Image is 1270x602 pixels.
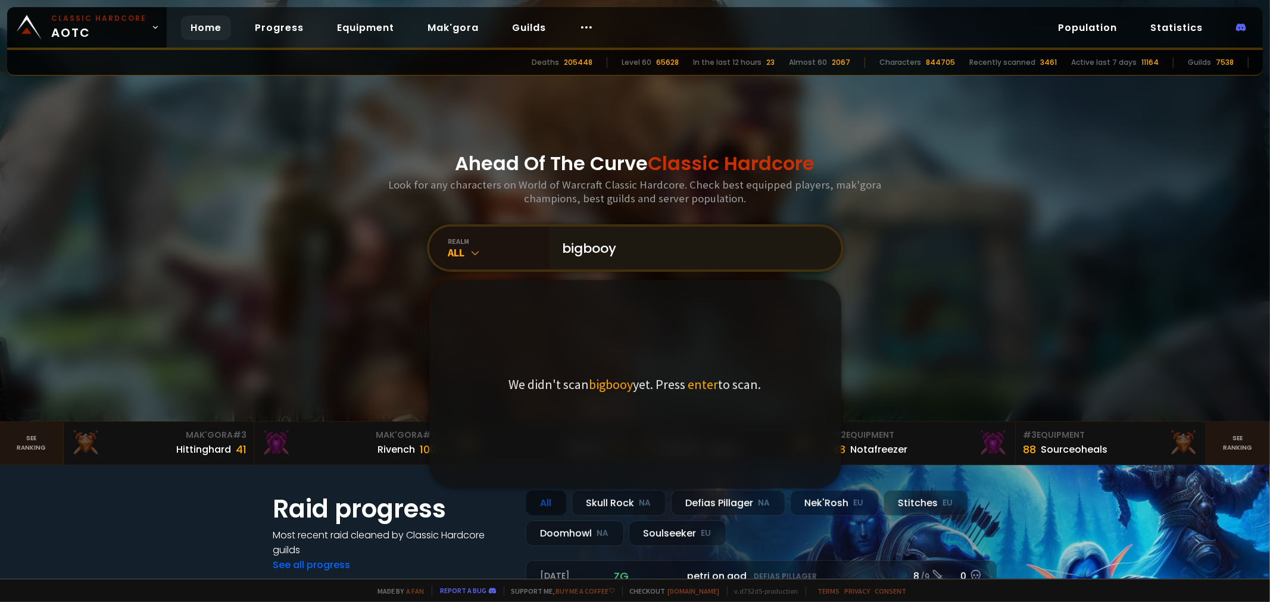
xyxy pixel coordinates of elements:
span: Support me, [504,587,615,595]
div: Notafreezer [850,442,907,457]
span: v. d752d5 - production [727,587,798,595]
h1: Raid progress [273,490,511,528]
input: Search a character... [556,227,827,269]
a: Population [1049,15,1127,40]
div: All [448,246,548,259]
a: Report a bug [441,586,487,595]
a: Consent [875,587,907,595]
small: 313.3k [676,572,702,584]
div: Equipment [832,429,1008,441]
div: 2067 [832,57,850,68]
a: Progress [245,15,313,40]
span: Clunked [764,569,833,584]
div: 23 [766,57,775,68]
a: a fan [407,587,425,595]
div: 3461 [1040,57,1057,68]
div: Characters [879,57,921,68]
a: Buy me a coffee [556,587,615,595]
small: EU [943,497,953,509]
div: Equipment [1023,429,1199,441]
div: Stitches [884,490,968,516]
a: Privacy [845,587,870,595]
h3: Look for any characters on World of Warcraft Classic Hardcore. Check best equipped players, mak'g... [384,178,887,205]
span: Classic Hardcore [648,150,815,177]
a: Equipment [327,15,404,40]
div: Nek'Rosh [790,490,879,516]
div: Sourceoheals [1041,442,1107,457]
span: AOTC [51,13,146,42]
small: 86.6k [811,572,833,584]
div: 88 [1023,441,1036,457]
span: Made by [371,587,425,595]
a: Classic HardcoreAOTC [7,7,167,48]
a: See all progress [273,558,351,572]
h1: Ahead Of The Curve [455,149,815,178]
div: Rivench [378,442,416,457]
span: # 3 [233,429,246,441]
a: Statistics [1141,15,1212,40]
p: We didn't scan yet. Press to scan. [509,376,762,393]
small: NA [759,497,770,509]
div: Level 60 [622,57,651,68]
span: # 3 [1023,429,1037,441]
div: All [526,490,567,516]
a: Home [181,15,231,40]
a: Mak'Gora#3Hittinghard41 [64,422,254,465]
div: 11164 [1141,57,1159,68]
small: NA [639,497,651,509]
div: realm [448,237,548,246]
div: Soulseeker [629,521,726,546]
div: Active last 7 days [1071,57,1137,68]
span: # 2 [423,429,437,441]
div: 205448 [564,57,592,68]
a: #3Equipment88Sourceoheals [1016,422,1206,465]
div: Guilds [1188,57,1211,68]
small: EU [854,497,864,509]
div: Skull Rock [572,490,666,516]
span: Checkout [622,587,720,595]
a: #2Equipment88Notafreezer [825,422,1016,465]
a: Terms [818,587,840,595]
div: Deaths [532,57,559,68]
div: Mak'Gora [261,429,437,441]
div: 844705 [926,57,955,68]
small: EU [701,528,712,540]
div: 7538 [1216,57,1234,68]
a: Seeranking [1206,422,1270,465]
a: [DATE]zgpetri on godDefias Pillager8 /90 [526,560,997,592]
div: Doomhowl [526,521,624,546]
div: 41 [236,441,246,457]
a: [DOMAIN_NAME] [668,587,720,595]
small: NA [597,528,609,540]
a: Mak'Gora#2Rivench100 [254,422,445,465]
div: 100 [420,441,437,457]
div: In the last 12 hours [693,57,762,68]
div: Defias Pillager [671,490,785,516]
small: Classic Hardcore [51,13,146,24]
span: bigbooy [589,376,634,393]
div: Almost 60 [789,57,827,68]
a: Guilds [503,15,556,40]
h4: Most recent raid cleaned by Classic Hardcore guilds [273,528,511,557]
div: 65628 [656,57,679,68]
span: enter [688,376,719,393]
span: See details [921,570,966,582]
div: Mak'Gora [71,429,246,441]
span: Mullitrash [622,569,702,584]
div: Recently scanned [969,57,1035,68]
div: Hittinghard [176,442,231,457]
a: Mak'gora [418,15,488,40]
small: MVP [541,570,563,582]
